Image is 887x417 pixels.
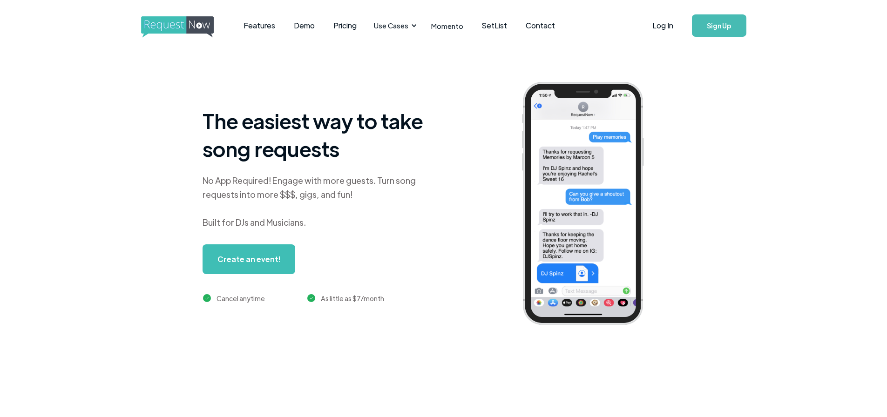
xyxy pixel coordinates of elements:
[203,244,295,274] a: Create an event!
[368,11,420,40] div: Use Cases
[203,107,435,162] h1: The easiest way to take song requests
[141,16,231,38] img: requestnow logo
[234,11,284,40] a: Features
[374,20,408,31] div: Use Cases
[203,174,435,229] div: No App Required! Engage with more guests. Turn song requests into more $$$, gigs, and fun! Built ...
[203,294,211,302] img: green checkmark
[307,294,315,302] img: green checkmark
[141,16,211,35] a: home
[324,11,366,40] a: Pricing
[516,11,564,40] a: Contact
[511,75,669,335] img: iphone screenshot
[284,11,324,40] a: Demo
[217,293,265,304] div: Cancel anytime
[422,12,473,40] a: Momento
[643,9,683,42] a: Log In
[692,14,746,37] a: Sign Up
[321,293,384,304] div: As little as $7/month
[473,11,516,40] a: SetList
